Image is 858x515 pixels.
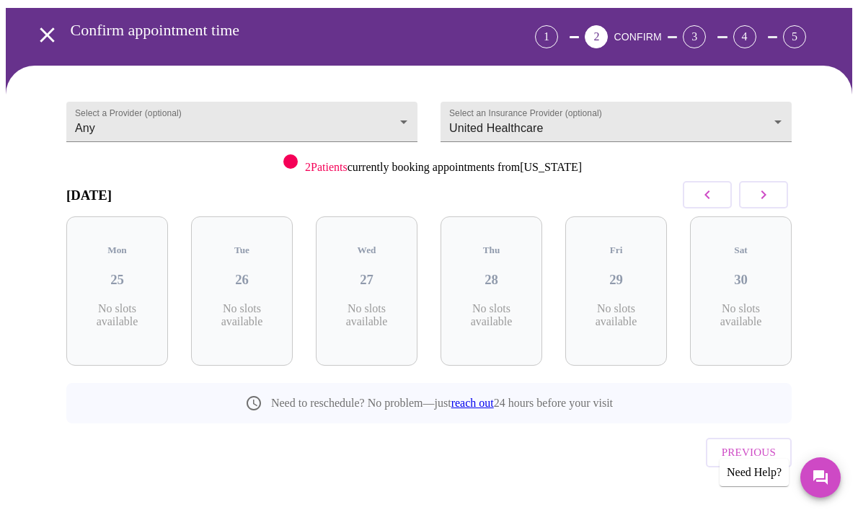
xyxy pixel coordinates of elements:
[71,21,455,40] h3: Confirm appointment time
[66,102,417,142] div: Any
[203,245,281,256] h5: Tue
[26,14,68,56] button: open drawer
[305,161,582,174] p: currently booking appointments from [US_STATE]
[683,25,706,48] div: 3
[452,245,531,256] h5: Thu
[271,397,613,410] p: Need to reschedule? No problem—just 24 hours before your visit
[722,443,776,462] span: Previous
[327,272,406,288] h3: 27
[78,302,156,328] p: No slots available
[614,31,661,43] span: CONFIRM
[203,272,281,288] h3: 26
[327,302,406,328] p: No slots available
[327,245,406,256] h5: Wed
[78,245,156,256] h5: Mon
[66,188,112,203] h3: [DATE]
[305,161,348,173] span: 2 Patients
[585,25,608,48] div: 2
[720,459,789,486] div: Need Help?
[783,25,806,48] div: 5
[706,438,792,467] button: Previous
[441,102,792,142] div: United Healthcare
[702,302,780,328] p: No slots available
[451,397,494,409] a: reach out
[535,25,558,48] div: 1
[733,25,756,48] div: 4
[577,302,655,328] p: No slots available
[78,272,156,288] h3: 25
[452,272,531,288] h3: 28
[452,302,531,328] p: No slots available
[577,272,655,288] h3: 29
[577,245,655,256] h5: Fri
[800,457,841,498] button: Messages
[203,302,281,328] p: No slots available
[702,245,780,256] h5: Sat
[702,272,780,288] h3: 30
